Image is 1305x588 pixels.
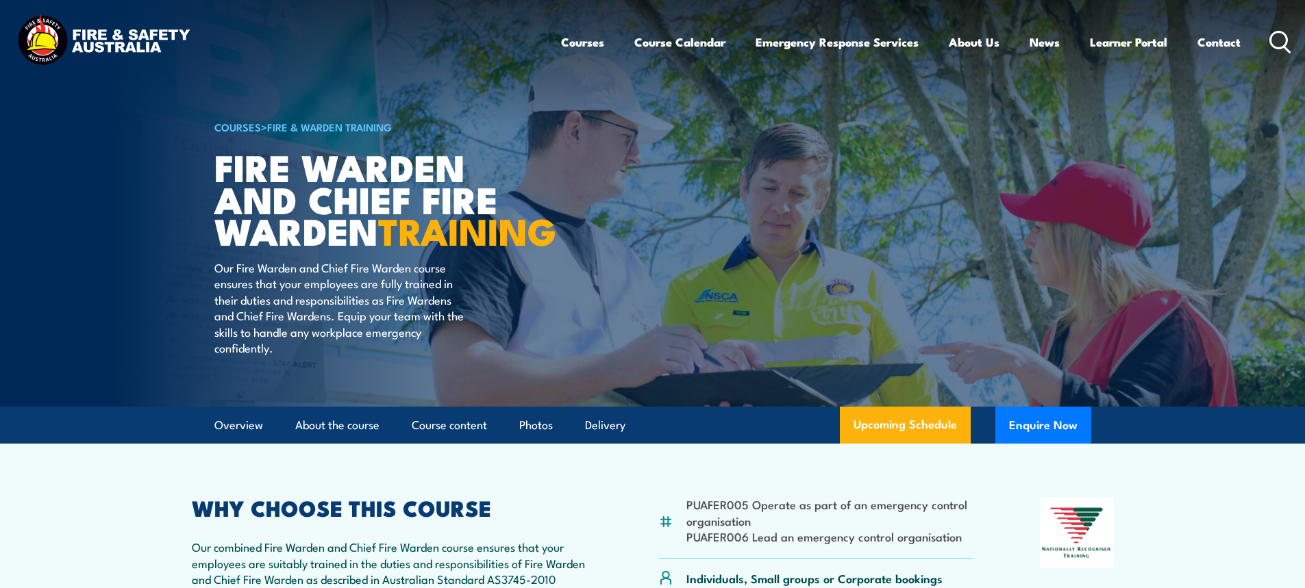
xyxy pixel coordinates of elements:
a: Course Calendar [634,24,725,60]
h1: Fire Warden and Chief Fire Warden [214,151,553,246]
a: Contact [1197,24,1241,60]
h2: WHY CHOOSE THIS COURSE [192,498,592,517]
a: Upcoming Schedule [840,407,971,444]
a: News [1030,24,1060,60]
li: PUAFER005 Operate as part of an emergency control organisation [686,496,973,528]
a: Delivery [585,407,625,444]
p: Individuals, Small groups or Corporate bookings [686,570,943,586]
button: Enquire Now [995,407,1091,444]
li: PUAFER006 Lead an emergency control organisation [686,528,973,544]
p: Our Fire Warden and Chief Fire Warden course ensures that your employees are fully trained in the... [214,259,464,355]
a: Fire & Warden Training [267,119,392,134]
a: Overview [214,407,263,444]
h6: > [214,118,553,135]
a: Learner Portal [1090,24,1167,60]
strong: TRAINING [378,201,556,258]
a: Emergency Response Services [756,24,919,60]
a: Courses [561,24,604,60]
a: About the course [295,407,380,444]
a: About Us [949,24,999,60]
img: Nationally Recognised Training logo. [1040,498,1114,567]
a: Course content [412,407,487,444]
a: COURSES [214,119,261,134]
a: Photos [519,407,553,444]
